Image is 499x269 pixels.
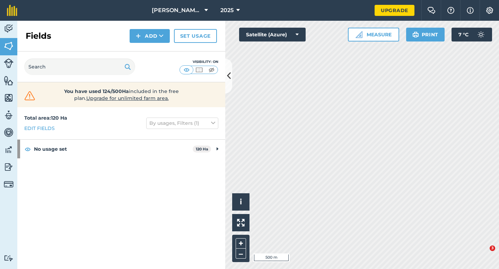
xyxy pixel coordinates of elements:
[64,88,129,94] strong: You have used 124/500Ha
[4,179,14,189] img: svg+xml;base64,PD94bWwgdmVyc2lvbj0iMS4wIiBlbmNvZGluZz0idXRmLTgiPz4KPCEtLSBHZW5lcmF0b3I6IEFkb2JlIE...
[232,193,249,211] button: i
[130,29,170,43] button: Add
[237,219,245,226] img: Four arrows, one pointing top left, one top right, one bottom right and the last bottom left
[152,6,202,15] span: [PERSON_NAME] & Sons
[7,5,17,16] img: fieldmargin Logo
[240,197,242,206] span: i
[452,28,492,41] button: 7 °C
[475,245,492,262] iframe: Intercom live chat
[236,238,246,249] button: +
[220,6,234,15] span: 2025
[207,66,216,73] img: svg+xml;base64,PHN2ZyB4bWxucz0iaHR0cDovL3d3dy53My5vcmcvMjAwMC9zdmciIHdpZHRoPSI1MCIgaGVpZ2h0PSI0MC...
[474,28,488,41] img: svg+xml;base64,PD94bWwgdmVyc2lvbj0iMS4wIiBlbmNvZGluZz0idXRmLTgiPz4KPCEtLSBHZW5lcmF0b3I6IEFkb2JlIE...
[4,93,14,103] img: svg+xml;base64,PHN2ZyB4bWxucz0iaHR0cDovL3d3dy53My5vcmcvMjAwMC9zdmciIHdpZHRoPSI1NiIgaGVpZ2h0PSI2MC...
[174,29,217,43] a: Set usage
[375,5,414,16] a: Upgrade
[4,24,14,34] img: svg+xml;base64,PD94bWwgdmVyc2lvbj0iMS4wIiBlbmNvZGluZz0idXRmLTgiPz4KPCEtLSBHZW5lcmF0b3I6IEFkb2JlIE...
[427,7,436,14] img: Two speech bubbles overlapping with the left bubble in the forefront
[136,32,141,40] img: svg+xml;base64,PHN2ZyB4bWxucz0iaHR0cDovL3d3dy53My5vcmcvMjAwMC9zdmciIHdpZHRoPSIxNCIgaGVpZ2h0PSIyNC...
[195,66,203,73] img: svg+xml;base64,PHN2ZyB4bWxucz0iaHR0cDovL3d3dy53My5vcmcvMjAwMC9zdmciIHdpZHRoPSI1MCIgaGVpZ2h0PSI0MC...
[23,91,37,101] img: svg+xml;base64,PHN2ZyB4bWxucz0iaHR0cDovL3d3dy53My5vcmcvMjAwMC9zdmciIHdpZHRoPSIzMiIgaGVpZ2h0PSIzMC...
[4,127,14,138] img: svg+xml;base64,PD94bWwgdmVyc2lvbj0iMS4wIiBlbmNvZGluZz0idXRmLTgiPz4KPCEtLSBHZW5lcmF0b3I6IEFkb2JlIE...
[196,147,208,151] strong: 120 Ha
[23,88,220,102] a: You have used 124/500Haincluded in the free plan.Upgrade for unlimited farm area.
[412,30,419,39] img: svg+xml;base64,PHN2ZyB4bWxucz0iaHR0cDovL3d3dy53My5vcmcvMjAwMC9zdmciIHdpZHRoPSIxOSIgaGVpZ2h0PSIyNC...
[146,118,218,129] button: By usages, Filters (1)
[447,7,455,14] img: A question mark icon
[4,145,14,155] img: svg+xml;base64,PD94bWwgdmVyc2lvbj0iMS4wIiBlbmNvZGluZz0idXRmLTgiPz4KPCEtLSBHZW5lcmF0b3I6IEFkb2JlIE...
[34,140,193,158] strong: No usage set
[4,41,14,51] img: svg+xml;base64,PHN2ZyB4bWxucz0iaHR0cDovL3d3dy53My5vcmcvMjAwMC9zdmciIHdpZHRoPSI1NiIgaGVpZ2h0PSI2MC...
[485,7,494,14] img: A cog icon
[4,58,14,68] img: svg+xml;base64,PD94bWwgdmVyc2lvbj0iMS4wIiBlbmNvZGluZz0idXRmLTgiPz4KPCEtLSBHZW5lcmF0b3I6IEFkb2JlIE...
[4,110,14,120] img: svg+xml;base64,PD94bWwgdmVyc2lvbj0iMS4wIiBlbmNvZGluZz0idXRmLTgiPz4KPCEtLSBHZW5lcmF0b3I6IEFkb2JlIE...
[406,28,445,41] button: Print
[17,140,225,158] div: No usage set120 Ha
[180,59,218,65] div: Visibility: On
[24,115,67,121] strong: Total area : 120 Ha
[182,66,191,73] img: svg+xml;base64,PHN2ZyB4bWxucz0iaHR0cDovL3d3dy53My5vcmcvMjAwMC9zdmciIHdpZHRoPSI1MCIgaGVpZ2h0PSI0MC...
[467,6,474,15] img: svg+xml;base64,PHN2ZyB4bWxucz0iaHR0cDovL3d3dy53My5vcmcvMjAwMC9zdmciIHdpZHRoPSIxNyIgaGVpZ2h0PSIxNy...
[236,249,246,259] button: –
[86,95,169,101] span: Upgrade for unlimited farm area.
[490,245,495,251] span: 3
[25,145,31,153] img: svg+xml;base64,PHN2ZyB4bWxucz0iaHR0cDovL3d3dy53My5vcmcvMjAwMC9zdmciIHdpZHRoPSIxOCIgaGVpZ2h0PSIyNC...
[4,255,14,261] img: svg+xml;base64,PD94bWwgdmVyc2lvbj0iMS4wIiBlbmNvZGluZz0idXRmLTgiPz4KPCEtLSBHZW5lcmF0b3I6IEFkb2JlIE...
[356,31,362,38] img: Ruler icon
[24,58,135,75] input: Search
[26,30,51,41] h2: Fields
[239,28,306,41] button: Satellite (Azure)
[24,124,55,132] a: Edit fields
[348,28,399,41] button: Measure
[4,75,14,86] img: svg+xml;base64,PHN2ZyB4bWxucz0iaHR0cDovL3d3dy53My5vcmcvMjAwMC9zdmciIHdpZHRoPSI1NiIgaGVpZ2h0PSI2MC...
[458,28,469,41] span: 7 ° C
[124,63,131,71] img: svg+xml;base64,PHN2ZyB4bWxucz0iaHR0cDovL3d3dy53My5vcmcvMjAwMC9zdmciIHdpZHRoPSIxOSIgaGVpZ2h0PSIyNC...
[4,162,14,172] img: svg+xml;base64,PD94bWwgdmVyc2lvbj0iMS4wIiBlbmNvZGluZz0idXRmLTgiPz4KPCEtLSBHZW5lcmF0b3I6IEFkb2JlIE...
[47,88,195,102] span: included in the free plan .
